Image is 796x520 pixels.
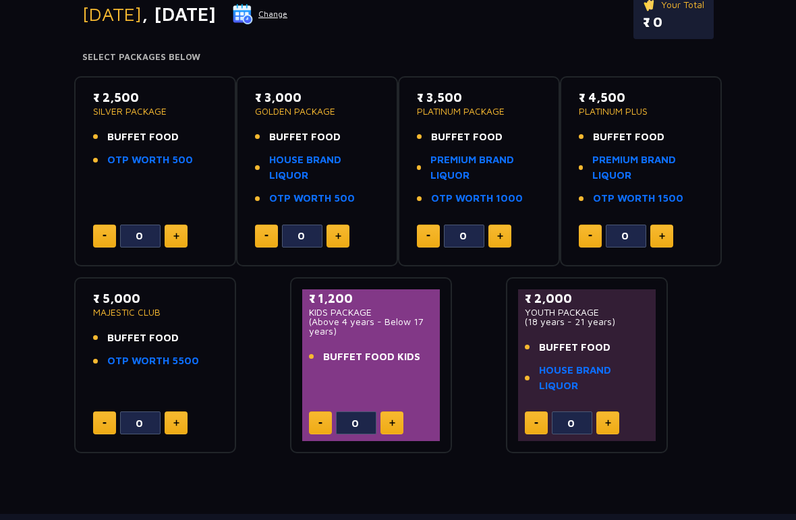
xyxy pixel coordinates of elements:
[431,129,503,145] span: BUFFET FOOD
[255,88,379,107] p: ₹ 3,000
[643,12,704,32] p: ₹ 0
[525,308,649,317] p: YOUTH PACKAGE
[525,289,649,308] p: ₹ 2,000
[417,88,541,107] p: ₹ 3,500
[539,363,649,393] a: HOUSE BRAND LIQUOR
[539,340,610,355] span: BUFFET FOOD
[525,317,649,326] p: (18 years - 21 years)
[309,289,433,308] p: ₹ 1,200
[605,420,611,426] img: plus
[309,317,433,336] p: (Above 4 years - Below 17 years)
[232,3,288,25] button: Change
[107,353,199,369] a: OTP WORTH 5500
[269,191,355,206] a: OTP WORTH 500
[82,52,714,63] h4: Select Packages Below
[534,422,538,424] img: minus
[323,349,420,365] span: BUFFET FOOD KIDS
[269,152,379,183] a: HOUSE BRAND LIQUOR
[173,420,179,426] img: plus
[255,107,379,116] p: GOLDEN PACKAGE
[103,235,107,237] img: minus
[93,88,217,107] p: ₹ 2,500
[431,191,523,206] a: OTP WORTH 1000
[389,420,395,426] img: plus
[497,233,503,239] img: plus
[107,152,193,168] a: OTP WORTH 500
[103,422,107,424] img: minus
[173,233,179,239] img: plus
[593,191,683,206] a: OTP WORTH 1500
[107,330,179,346] span: BUFFET FOOD
[269,129,341,145] span: BUFFET FOOD
[318,422,322,424] img: minus
[579,88,703,107] p: ₹ 4,500
[335,233,341,239] img: plus
[659,233,665,239] img: plus
[93,289,217,308] p: ₹ 5,000
[142,3,216,25] span: , [DATE]
[593,129,664,145] span: BUFFET FOOD
[93,308,217,317] p: MAJESTIC CLUB
[592,152,703,183] a: PREMIUM BRAND LIQUOR
[82,3,142,25] span: [DATE]
[579,107,703,116] p: PLATINUM PLUS
[107,129,179,145] span: BUFFET FOOD
[264,235,268,237] img: minus
[309,308,433,317] p: KIDS PACKAGE
[588,235,592,237] img: minus
[430,152,541,183] a: PREMIUM BRAND LIQUOR
[93,107,217,116] p: SILVER PACKAGE
[426,235,430,237] img: minus
[417,107,541,116] p: PLATINUM PACKAGE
